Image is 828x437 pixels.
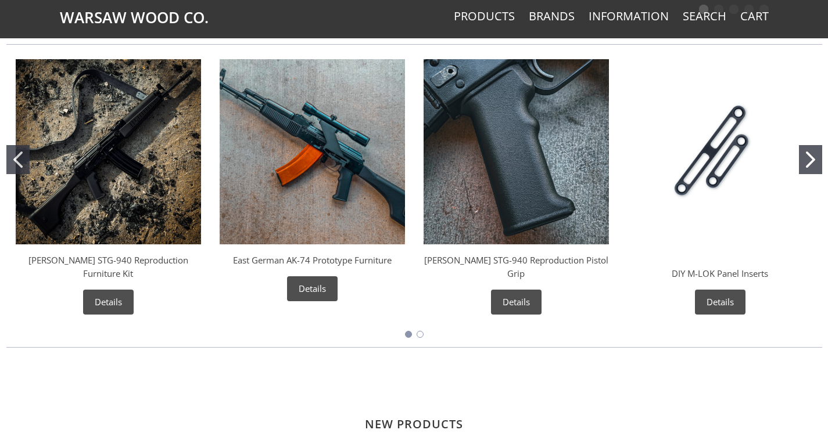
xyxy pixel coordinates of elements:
a: Cart [740,9,769,24]
div: Wieger STG-940 Reproduction Pistol Grip [414,50,618,324]
div: East German AK-74 Prototype Furniture [210,50,414,310]
div: DIY M-LOK Panel Inserts [618,50,822,324]
a: Brands [529,9,575,24]
div: Wieger STG-940 Reproduction Furniture Kit [6,50,210,324]
h2: New Products [60,382,769,431]
a: Details [695,290,745,315]
img: Wieger STG-940 Reproduction Furniture Kit [16,59,201,244]
a: Information [589,9,669,24]
button: Go to slide 2 [417,331,424,338]
a: Products [454,9,515,24]
a: East German AK-74 Prototype Furniture [233,254,392,266]
button: Go to slide 1 [405,331,412,338]
img: Wieger STG-940 Reproduction Pistol Grip [424,59,609,244]
a: Details [287,276,338,301]
div: Warsaw Wood Co. [678,254,762,267]
a: Details [491,290,542,315]
a: Details [83,290,134,315]
a: [PERSON_NAME] STG-940 Reproduction Furniture Kit [28,254,188,279]
img: East German AK-74 Prototype Furniture [220,59,405,244]
a: DIY M-LOK Panel Inserts [672,268,768,279]
img: DIY M-LOK Panel Inserts [628,59,813,244]
a: Search [683,9,726,24]
button: Go to slide 1 [6,145,30,174]
a: [PERSON_NAME] STG-940 Reproduction Pistol Grip [424,254,608,279]
button: Go to slide 2 [799,145,822,174]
